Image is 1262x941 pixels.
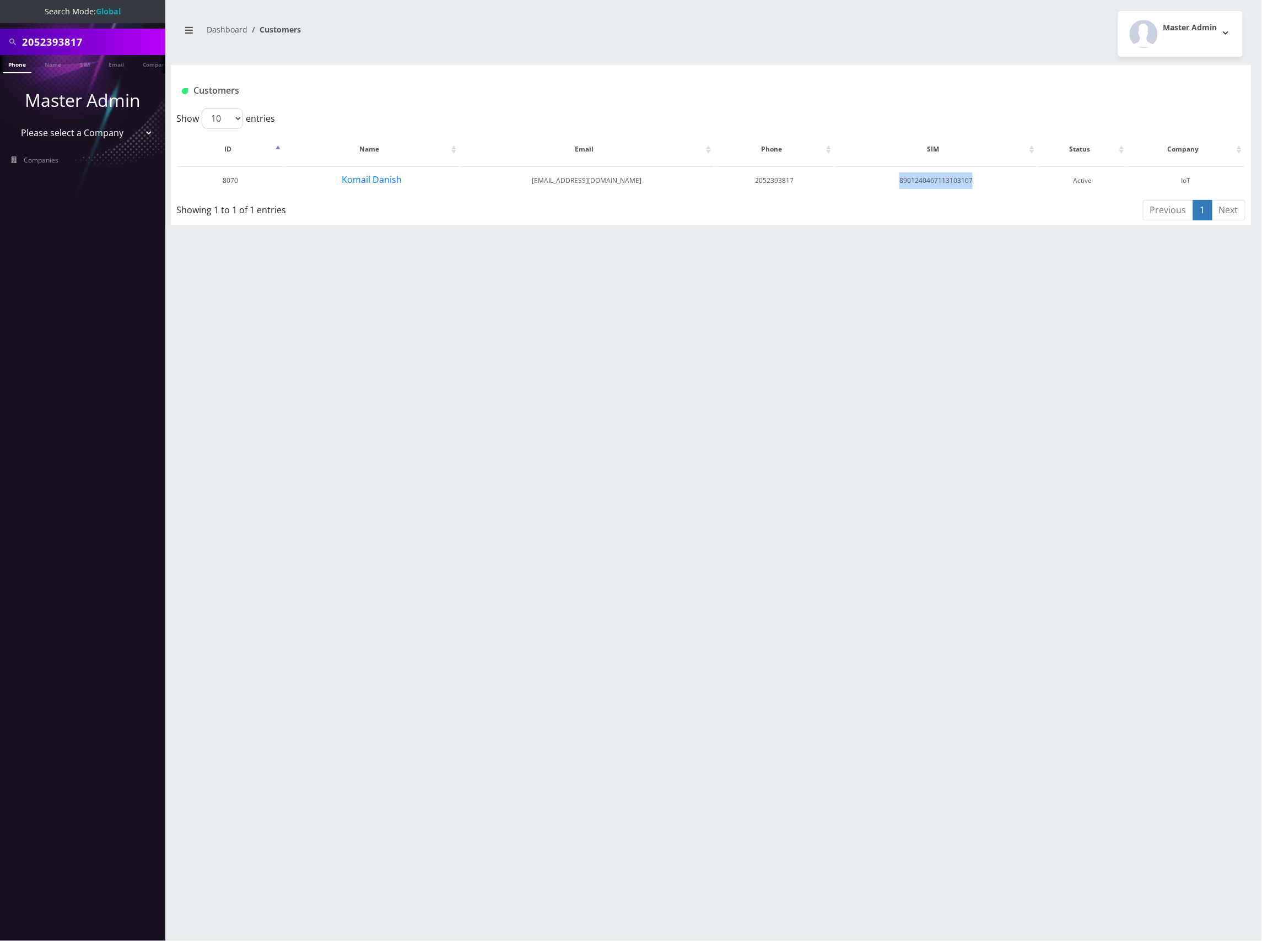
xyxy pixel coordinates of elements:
[715,133,834,165] th: Phone: activate to sort column ascending
[182,85,1061,96] h1: Customers
[24,155,59,165] span: Companies
[715,166,834,194] td: 2052393817
[835,133,1037,165] th: SIM: activate to sort column ascending
[176,199,613,217] div: Showing 1 to 1 of 1 entries
[177,133,283,165] th: ID: activate to sort column descending
[137,55,174,72] a: Company
[202,108,243,129] select: Showentries
[39,55,67,72] a: Name
[74,55,95,72] a: SIM
[103,55,130,72] a: Email
[1128,133,1244,165] th: Company: activate to sort column ascending
[341,172,402,187] button: Komail Danish
[1193,200,1212,220] a: 1
[1163,23,1217,33] h2: Master Admin
[1143,200,1194,220] a: Previous
[45,6,121,17] span: Search Mode:
[96,6,121,17] strong: Global
[179,18,703,50] nav: breadcrumb
[1038,133,1127,165] th: Status: activate to sort column ascending
[460,133,714,165] th: Email: activate to sort column ascending
[247,24,301,35] li: Customers
[22,31,163,52] input: Search All Companies
[1128,166,1244,194] td: IoT
[207,24,247,35] a: Dashboard
[835,166,1037,194] td: 8901240467113103107
[1038,166,1127,194] td: Active
[460,166,714,194] td: [EMAIL_ADDRESS][DOMAIN_NAME]
[3,55,31,73] a: Phone
[176,108,275,129] label: Show entries
[1118,11,1243,57] button: Master Admin
[1212,200,1245,220] a: Next
[177,166,283,194] td: 8070
[284,133,459,165] th: Name: activate to sort column ascending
